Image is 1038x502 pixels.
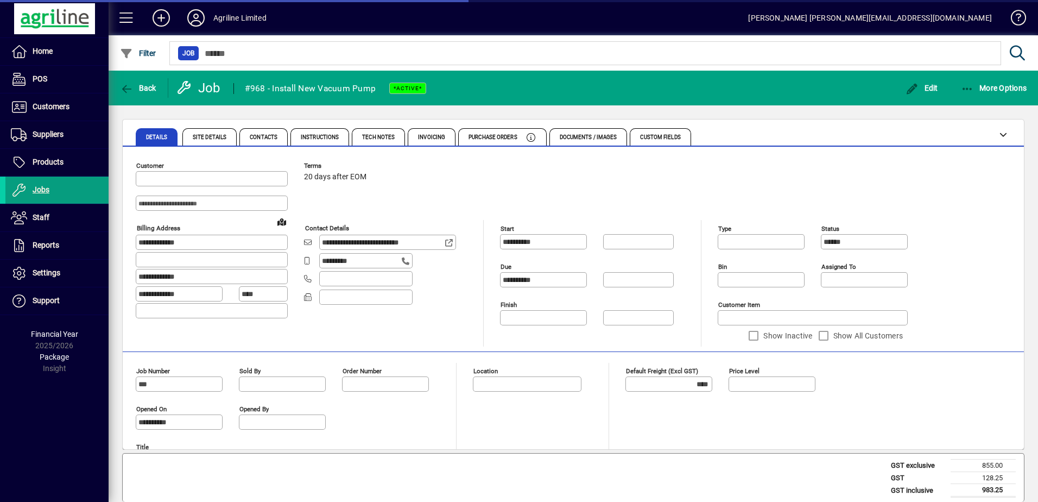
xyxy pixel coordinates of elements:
span: Customers [33,102,69,111]
a: Support [5,287,109,315]
span: Instructions [301,135,339,140]
span: More Options [961,84,1027,92]
span: Tech Notes [362,135,395,140]
mat-label: Customer Item [718,301,760,309]
span: Settings [33,268,60,277]
mat-label: Type [718,225,731,233]
button: More Options [958,78,1030,98]
mat-label: Due [501,263,511,271]
span: Purchase Orders [469,135,517,140]
a: Home [5,38,109,65]
mat-label: Location [473,367,498,375]
span: Staff [33,213,49,222]
mat-label: Order number [343,367,382,375]
mat-label: Bin [718,263,727,271]
app-page-header-button: Back [109,78,168,98]
mat-label: Start [501,225,514,233]
span: Products [33,158,64,166]
button: Back [117,78,159,98]
button: Edit [903,78,941,98]
a: Suppliers [5,121,109,148]
td: GST inclusive [885,484,951,497]
td: 983.25 [951,484,1016,497]
span: Suppliers [33,130,64,139]
td: 128.25 [951,472,1016,484]
div: Agriline Limited [213,9,267,27]
span: Filter [120,49,156,58]
button: Filter [117,43,159,63]
button: Profile [179,8,213,28]
span: Contacts [250,135,277,140]
a: POS [5,66,109,93]
mat-label: Opened On [136,405,167,413]
mat-label: Customer [136,162,164,170]
span: Custom Fields [640,135,680,140]
span: Package [40,353,69,361]
mat-label: Job number [136,367,170,375]
mat-label: Sold by [239,367,261,375]
a: Staff [5,204,109,231]
td: 855.00 [951,460,1016,472]
span: POS [33,74,47,83]
mat-label: Opened by [239,405,269,413]
mat-label: Finish [501,301,517,309]
mat-label: Assigned to [821,263,856,271]
span: Terms [304,162,369,170]
span: Jobs [33,185,49,194]
a: Customers [5,93,109,121]
div: [PERSON_NAME] [PERSON_NAME][EMAIL_ADDRESS][DOMAIN_NAME] [748,9,992,27]
span: 20 days after EOM [304,173,366,181]
a: Settings [5,260,109,287]
span: Home [33,47,53,55]
div: #968 - Install New Vacuum Pump [245,80,376,97]
span: Documents / Images [560,135,617,140]
a: View on map [273,213,290,230]
td: GST exclusive [885,460,951,472]
a: Knowledge Base [1003,2,1024,37]
mat-label: Price Level [729,367,759,375]
div: Job [176,79,223,97]
mat-label: Title [136,443,149,451]
span: Site Details [193,135,226,140]
mat-label: Default Freight (excl GST) [626,367,698,375]
span: Invoicing [418,135,445,140]
span: Financial Year [31,330,78,338]
mat-label: Status [821,225,839,233]
span: Job [182,48,194,59]
span: Reports [33,241,59,249]
td: GST [885,472,951,484]
a: Products [5,149,109,176]
span: Edit [906,84,938,92]
span: Details [146,135,167,140]
span: Support [33,296,60,305]
button: Add [144,8,179,28]
a: Reports [5,232,109,259]
span: Back [120,84,156,92]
